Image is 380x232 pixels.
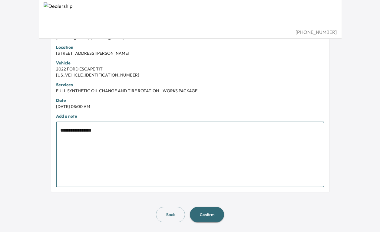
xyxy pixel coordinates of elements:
[56,103,324,109] div: [DATE] 08:00 AM
[56,50,324,56] div: [STREET_ADDRESS][PERSON_NAME]
[190,207,224,222] button: Confirm
[56,98,66,103] strong: Date
[56,66,324,72] div: 2022 FORD ESCAPE TIT
[44,28,337,36] div: [PHONE_NUMBER]
[156,207,185,222] button: Back
[56,60,71,66] strong: Vehicle
[56,82,73,87] strong: Services
[56,113,77,119] strong: Add a note
[56,44,73,50] strong: Location
[44,2,337,28] img: Dealership
[56,88,324,94] div: FULL SYNTHETIC OIL CHANGE AND TIRE ROTATION - WORKS PACKAGE
[56,72,324,78] div: [US_VEHICLE_IDENTIFICATION_NUMBER]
